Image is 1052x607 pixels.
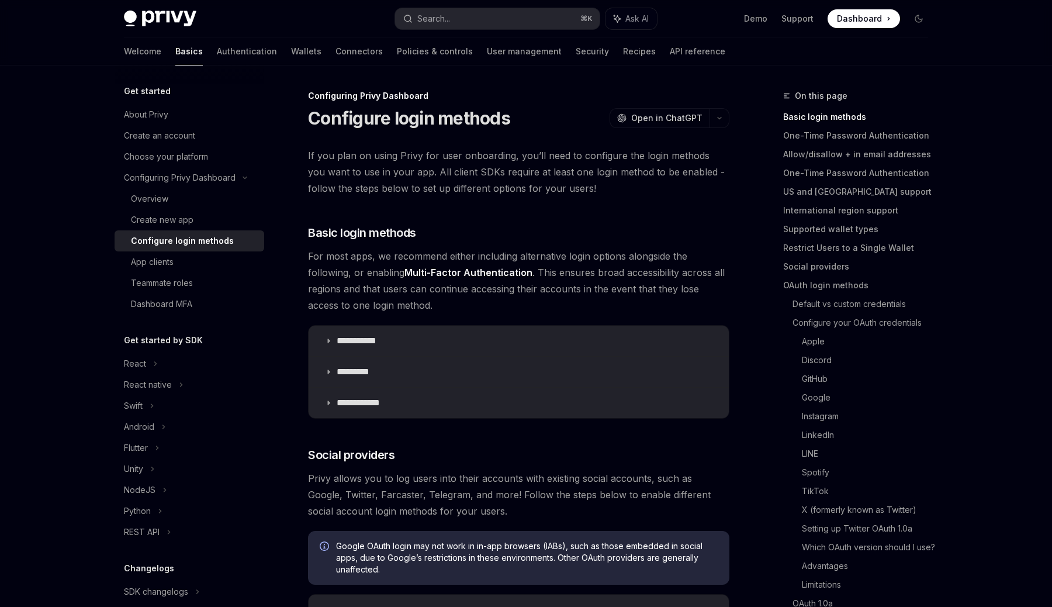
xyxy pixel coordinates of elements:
a: Policies & controls [397,37,473,65]
a: International region support [783,201,937,220]
span: Open in ChatGPT [631,112,703,124]
a: Basic login methods [783,108,937,126]
a: X (formerly known as Twitter) [802,501,937,519]
a: Spotify [802,463,937,482]
span: ⌘ K [580,14,593,23]
span: If you plan on using Privy for user onboarding, you’ll need to configure the login methods you wa... [308,147,729,196]
span: Google OAuth login may not work in in-app browsers (IABs), such as those embedded in social apps,... [336,540,718,575]
div: Overview [131,192,168,206]
span: Privy allows you to log users into their accounts with existing social accounts, such as Google, ... [308,470,729,519]
a: Basics [175,37,203,65]
div: Python [124,504,151,518]
button: Toggle dark mode [909,9,928,28]
img: dark logo [124,11,196,27]
span: Basic login methods [308,225,416,241]
a: Choose your platform [115,146,264,167]
a: US and [GEOGRAPHIC_DATA] support [783,182,937,201]
a: TikTok [802,482,937,501]
a: Security [576,37,609,65]
a: Social providers [783,257,937,276]
div: Teammate roles [131,276,193,290]
a: API reference [670,37,725,65]
a: Dashboard [828,9,900,28]
a: LINE [802,444,937,463]
button: Open in ChatGPT [610,108,710,128]
a: Dashboard MFA [115,294,264,315]
a: Instagram [802,407,937,426]
a: One-Time Password Authentication [783,164,937,182]
div: Configuring Privy Dashboard [308,90,729,102]
a: Limitations [802,575,937,594]
div: Configuring Privy Dashboard [124,171,236,185]
h5: Get started [124,84,171,98]
a: GitHub [802,370,937,388]
div: Configure login methods [131,234,234,248]
a: Authentication [217,37,277,65]
button: Search...⌘K [395,8,600,29]
a: Demo [744,13,767,25]
a: Create new app [115,209,264,230]
a: LinkedIn [802,426,937,444]
a: About Privy [115,104,264,125]
a: Which OAuth version should I use? [802,538,937,557]
a: Allow/disallow + in email addresses [783,145,937,164]
div: React [124,357,146,371]
button: Ask AI [605,8,657,29]
a: App clients [115,251,264,273]
a: One-Time Password Authentication [783,126,937,145]
div: Android [124,420,154,434]
a: Create an account [115,125,264,146]
div: NodeJS [124,483,155,497]
a: Restrict Users to a Single Wallet [783,239,937,257]
div: Search... [417,12,450,26]
a: Multi-Factor Authentication [404,267,532,279]
div: About Privy [124,108,168,122]
div: Create an account [124,129,195,143]
a: Support [781,13,814,25]
div: Create new app [131,213,193,227]
a: Overview [115,188,264,209]
div: REST API [124,525,160,539]
div: Flutter [124,441,148,455]
a: Recipes [623,37,656,65]
a: Wallets [291,37,321,65]
span: Ask AI [625,13,649,25]
a: Configure login methods [115,230,264,251]
span: Dashboard [837,13,882,25]
a: Advantages [802,557,937,575]
div: React native [124,378,172,392]
span: On this page [795,89,847,103]
h5: Changelogs [124,561,174,575]
a: Connectors [335,37,383,65]
a: Google [802,388,937,407]
div: Dashboard MFA [131,297,192,311]
a: OAuth login methods [783,276,937,295]
div: SDK changelogs [124,585,188,599]
a: Default vs custom credentials [793,295,937,313]
svg: Info [320,542,331,553]
a: Teammate roles [115,273,264,294]
h5: Get started by SDK [124,333,203,347]
div: Choose your platform [124,150,208,164]
div: Swift [124,399,143,413]
span: For most apps, we recommend either including alternative login options alongside the following, o... [308,248,729,313]
a: User management [487,37,562,65]
a: Apple [802,332,937,351]
a: Supported wallet types [783,220,937,239]
a: Discord [802,351,937,370]
a: Setting up Twitter OAuth 1.0a [802,519,937,538]
div: Unity [124,462,143,476]
a: Welcome [124,37,161,65]
span: Social providers [308,447,394,463]
h1: Configure login methods [308,108,510,129]
div: App clients [131,255,174,269]
a: Configure your OAuth credentials [793,313,937,332]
